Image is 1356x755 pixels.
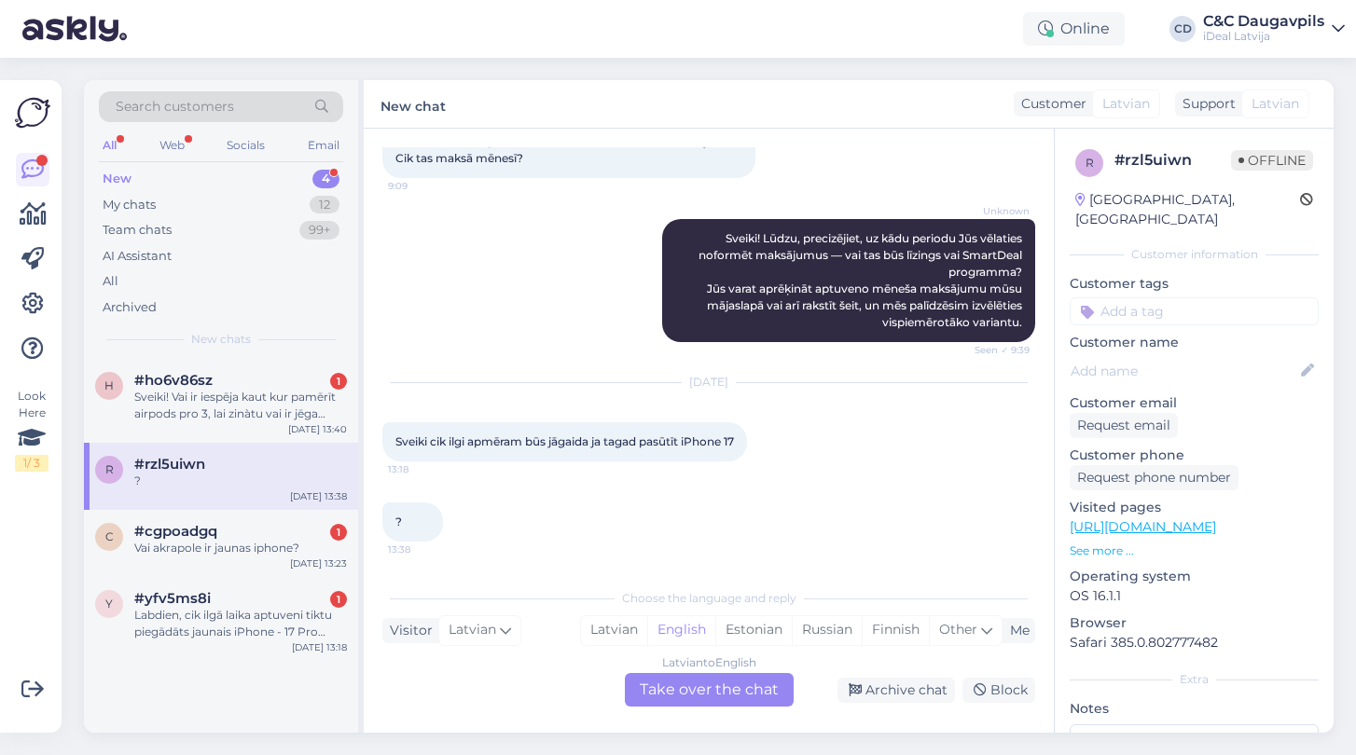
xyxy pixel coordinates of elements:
div: All [103,272,118,291]
div: Finnish [862,616,929,644]
div: 1 [330,524,347,541]
div: [GEOGRAPHIC_DATA], [GEOGRAPHIC_DATA] [1075,190,1300,229]
p: Customer email [1070,393,1319,413]
div: [DATE] [382,374,1035,391]
div: Latvian [581,616,647,644]
div: Email [304,133,343,158]
div: CD [1169,16,1196,42]
div: AI Assistant [103,247,172,266]
div: Support [1175,94,1236,114]
a: [URL][DOMAIN_NAME] [1070,518,1216,535]
div: Request email [1070,413,1178,438]
div: [DATE] 13:23 [290,556,347,570]
span: Other [939,621,977,638]
label: New chat [381,91,446,117]
div: 1 [330,591,347,608]
p: Customer tags [1070,274,1319,294]
div: 4 [312,170,339,188]
span: c [105,529,114,543]
div: Customer [1014,94,1086,114]
div: Archive chat [837,678,955,703]
div: ? [134,473,347,489]
span: r [1086,156,1094,170]
div: Online [1023,12,1125,46]
div: C&C Daugavpils [1203,14,1324,29]
div: iDeal Latvija [1203,29,1324,44]
div: Me [1003,621,1030,640]
div: # rzl5uiwn [1114,149,1231,172]
div: 1 / 3 [15,455,48,472]
div: 1 [330,373,347,390]
div: Choose the language and reply [382,590,1035,607]
div: 99+ [299,221,339,240]
p: Visited pages [1070,498,1319,517]
div: [DATE] 13:18 [292,640,347,654]
span: New chats [191,331,251,348]
span: Latvian [449,620,496,640]
span: #rzl5uiwn [134,456,205,473]
span: 13:38 [388,542,458,556]
div: Request phone number [1070,465,1238,490]
span: Seen ✓ 9:39 [960,343,1030,357]
div: Take over the chat [625,673,794,707]
p: Safari 385.0.802777482 [1070,633,1319,652]
div: All [99,133,120,158]
div: Archived [103,298,157,317]
div: 12 [310,196,339,214]
p: OS 16.1.1 [1070,586,1319,606]
div: Russian [792,616,862,644]
a: C&C DaugavpilsiDeal Latvija [1203,14,1345,44]
div: Sveiki! Vai ir iespēja kaut kur pamērīt airpods pro 3, lai zinàtu vai ir jēga pirkt? [134,389,347,422]
div: Labdien, cik ilgā laika aptuveni tiktu piegādāts jaunais iPhone - 17 Pro max, ja to pasūta tagad.... [134,607,347,640]
div: Socials [223,133,269,158]
div: Latvian to English [662,654,756,671]
span: h [104,378,114,392]
span: Latvian [1102,94,1150,114]
div: Customer information [1070,246,1319,263]
p: Browser [1070,613,1319,633]
div: My chats [103,196,156,214]
div: English [647,616,715,644]
span: 13:18 [388,462,458,476]
input: Add a tag [1070,297,1319,325]
span: #ho6v86sz [134,372,213,389]
div: Block [962,678,1035,703]
div: [DATE] 13:38 [290,489,347,503]
div: Team chats [103,221,172,240]
div: Vai akrapole ir jaunas iphone? [134,540,347,556]
span: Latvian [1252,94,1299,114]
span: #cgpoadgq [134,523,217,540]
div: Extra [1070,671,1319,688]
div: Estonian [715,616,792,644]
div: Web [156,133,188,158]
div: Look Here [15,388,48,472]
p: Customer name [1070,333,1319,352]
div: [DATE] 13:40 [288,422,347,436]
span: Sveiki cik ilgi apmēram būs jāgaida ja tagad pasūtīt iPhone 17 [395,434,734,448]
p: Operating system [1070,567,1319,586]
span: Offline [1231,150,1313,171]
span: Sveiki! Lūdzu, precizējiet, uz kādu periodu Jūs vēlaties noformēt maksājumus — vai tas būs līzing... [699,231,1025,329]
span: y [105,597,113,611]
p: Customer phone [1070,446,1319,465]
p: See more ... [1070,542,1319,559]
img: Askly Logo [15,95,50,130]
p: Notes [1070,699,1319,719]
div: Visitor [382,621,433,640]
span: Search customers [116,97,234,117]
span: #yfv5ms8i [134,590,211,607]
span: 9:09 [388,179,458,193]
input: Add name [1071,361,1297,381]
div: New [103,170,131,188]
span: r [105,462,114,476]
span: ? [395,515,402,528]
span: Unknown [960,204,1030,218]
